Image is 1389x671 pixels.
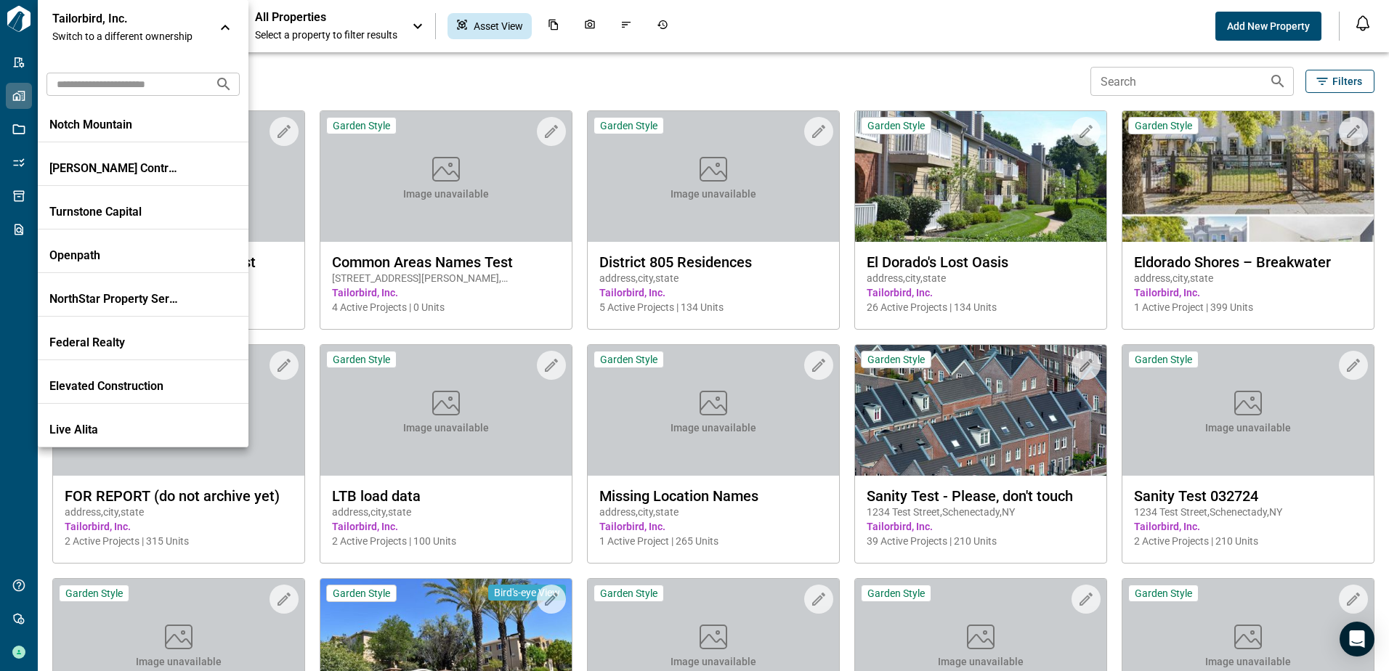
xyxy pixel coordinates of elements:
p: Federal Realty [49,335,180,350]
p: Notch Mountain [49,118,180,132]
p: Openpath [49,248,180,263]
span: Switch to a different ownership [52,29,205,44]
p: Tailorbird, Inc. [52,12,183,26]
div: Open Intercom Messenger [1340,622,1374,656]
p: Live Alita [49,423,180,437]
button: Search organizations [209,70,238,99]
p: NorthStar Property Services [49,292,180,306]
p: Turnstone Capital [49,205,180,219]
p: [PERSON_NAME] Contracting [49,161,180,176]
p: Elevated Construction [49,379,180,394]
